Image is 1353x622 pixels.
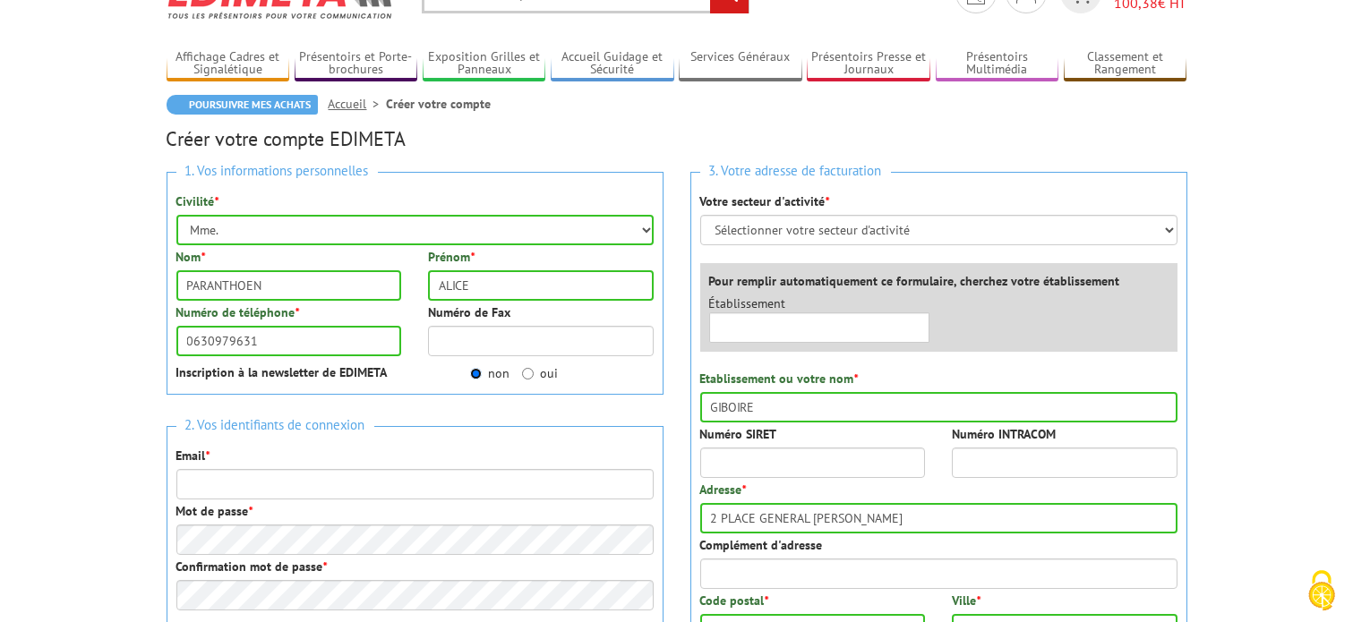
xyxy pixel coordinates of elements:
[522,368,534,379] input: oui
[176,159,378,183] span: 1. Vos informations personnelles
[696,294,944,343] div: Établissement
[176,192,219,210] label: Civilité
[700,159,891,183] span: 3. Votre adresse de facturation
[329,96,387,112] a: Accueil
[700,481,747,498] label: Adresse
[176,447,210,464] label: Email
[176,413,374,438] span: 2. Vos identifiants de connexion
[167,49,290,79] a: Affichage Cadres et Signalétique
[700,192,830,210] label: Votre secteur d'activité
[167,95,318,115] a: Poursuivre mes achats
[700,370,859,388] label: Etablissement ou votre nom
[952,425,1056,443] label: Numéro INTRACOM
[428,303,510,321] label: Numéro de Fax
[807,49,930,79] a: Présentoirs Presse et Journaux
[679,49,802,79] a: Services Généraux
[295,49,418,79] a: Présentoirs et Porte-brochures
[167,128,1187,149] h2: Créer votre compte EDIMETA
[1290,561,1353,622] button: Cookies (fenêtre modale)
[1299,568,1344,613] img: Cookies (fenêtre modale)
[176,502,253,520] label: Mot de passe
[428,248,475,266] label: Prénom
[470,364,510,382] label: non
[423,49,546,79] a: Exposition Grilles et Panneaux
[522,364,558,382] label: oui
[176,558,328,575] label: Confirmation mot de passe
[700,425,777,443] label: Numéro SIRET
[936,49,1059,79] a: Présentoirs Multimédia
[551,49,674,79] a: Accueil Guidage et Sécurité
[700,592,769,609] label: Code postal
[470,368,482,379] input: non
[1064,49,1187,79] a: Classement et Rangement
[952,592,980,609] label: Ville
[387,95,492,113] li: Créer votre compte
[176,248,206,266] label: Nom
[700,536,823,554] label: Complément d'adresse
[709,272,1120,290] label: Pour remplir automatiquement ce formulaire, cherchez votre établissement
[176,303,300,321] label: Numéro de téléphone
[176,364,388,380] strong: Inscription à la newsletter de EDIMETA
